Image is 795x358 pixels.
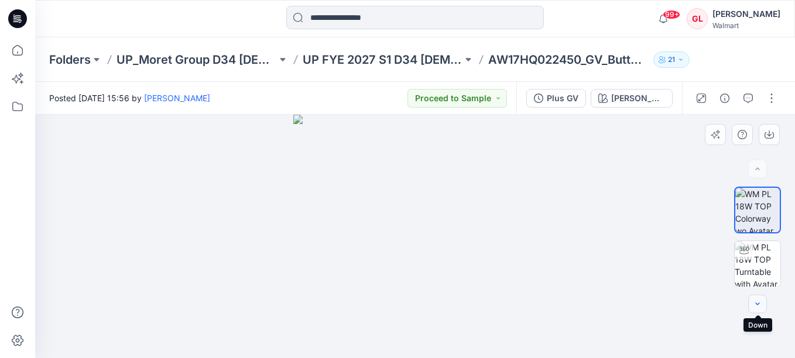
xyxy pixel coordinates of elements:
[687,8,708,29] div: GL
[547,92,578,105] div: Plus GV
[663,10,680,19] span: 99+
[116,51,277,68] a: UP_Moret Group D34 [DEMOGRAPHIC_DATA] Active
[735,241,780,287] img: WM PL 18W TOP Turntable with Avatar
[735,188,780,232] img: WM PL 18W TOP Colorway wo Avatar
[653,51,690,68] button: 21
[668,53,675,66] p: 21
[715,89,734,108] button: Details
[611,92,665,105] div: [PERSON_NAME] DD
[488,51,649,68] p: AW17HQ022450_GV_ButterCore Tank - LY Carryover
[49,51,91,68] a: Folders
[293,115,537,358] img: eyJhbGciOiJIUzI1NiIsImtpZCI6IjAiLCJzbHQiOiJzZXMiLCJ0eXAiOiJKV1QifQ.eyJkYXRhIjp7InR5cGUiOiJzdG9yYW...
[303,51,463,68] a: UP FYE 2027 S1 D34 [DEMOGRAPHIC_DATA] Active [PERSON_NAME]
[526,89,586,108] button: Plus GV
[591,89,673,108] button: [PERSON_NAME] DD
[49,92,210,104] span: Posted [DATE] 15:56 by
[712,7,780,21] div: [PERSON_NAME]
[144,93,210,103] a: [PERSON_NAME]
[712,21,780,30] div: Walmart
